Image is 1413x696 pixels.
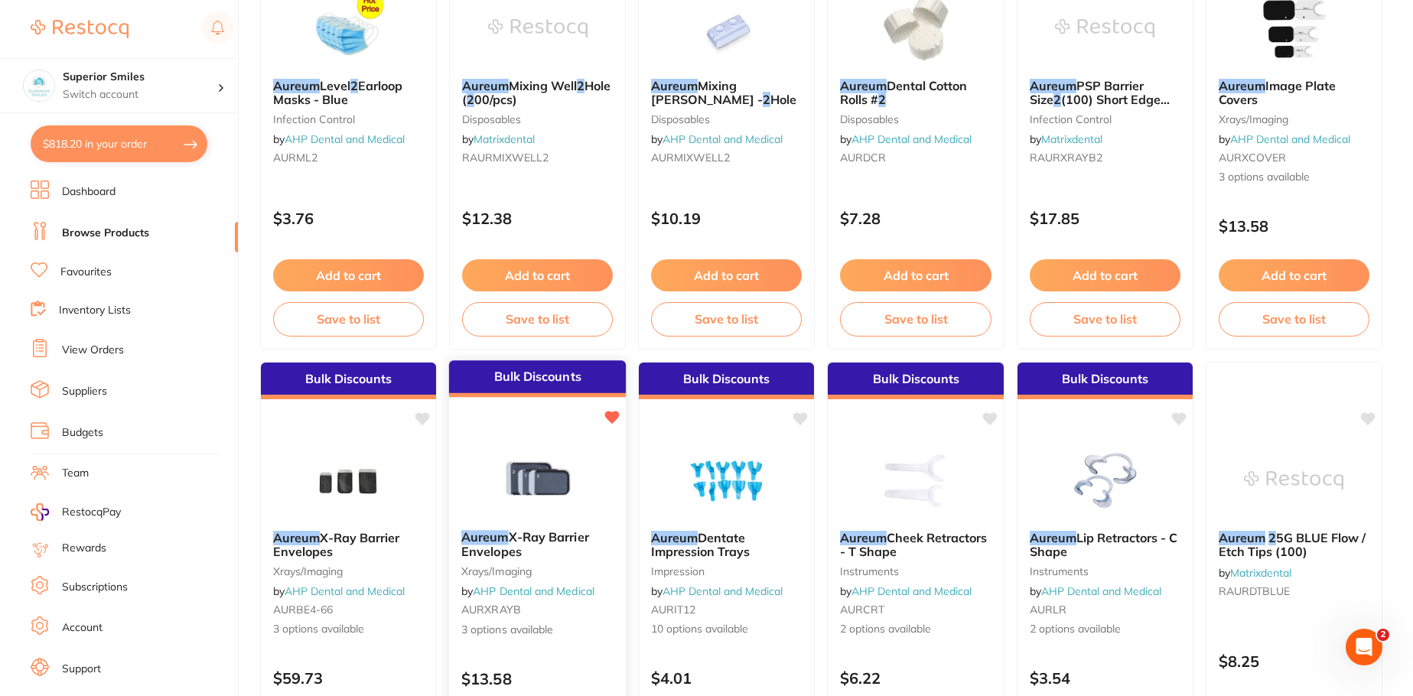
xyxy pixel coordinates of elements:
em: 2 [1053,92,1061,107]
b: Aureum 25G BLUE Flow / Etch Tips (100) [1219,531,1369,559]
a: Budgets [62,425,103,441]
button: Save to list [1030,302,1180,336]
em: 2 [763,92,770,107]
p: $3.76 [273,210,424,227]
span: by [273,132,405,146]
p: $7.28 [840,210,991,227]
a: AHP Dental and Medical [663,132,783,146]
p: $13.58 [1219,217,1369,235]
b: Aureum Dentate Impression Trays [651,531,802,559]
span: PSP Barrier Size [1030,78,1144,107]
small: infection control [1030,113,1180,125]
a: AHP Dental and Medical [663,584,783,598]
img: RestocqPay [31,503,49,521]
span: AURIT12 [651,603,695,616]
span: RAURDTBLUE [1219,584,1290,598]
img: Superior Smiles [24,70,54,101]
em: Aureum [840,530,887,545]
em: 2 [878,92,886,107]
img: Aureum Lip Retractors - C Shape [1055,442,1154,519]
span: X-Ray Barrier Envelopes [461,529,589,559]
span: Dental Cotton Rolls # [840,78,967,107]
p: $8.25 [1219,652,1369,670]
a: AHP Dental and Medical [1041,584,1161,598]
em: Aureum [273,530,320,545]
a: RestocqPay [31,503,121,521]
h4: Superior Smiles [63,70,217,85]
button: Save to list [651,302,802,336]
small: xrays/imaging [1219,113,1369,125]
span: by [1219,132,1350,146]
em: Aureum [1219,530,1265,545]
a: Inventory Lists [59,303,131,318]
span: by [462,132,535,146]
a: AHP Dental and Medical [1230,132,1350,146]
a: Matrixdental [474,132,535,146]
span: Mixing Well [509,78,577,93]
a: AHP Dental and Medical [285,584,405,598]
div: Bulk Discounts [449,360,626,397]
a: Team [62,466,89,481]
a: AHP Dental and Medical [285,132,405,146]
a: Account [62,620,103,636]
small: instruments [1030,565,1180,577]
a: Support [62,662,101,677]
span: AURLR [1030,603,1066,616]
button: Save to list [462,302,613,336]
span: Earloop Masks - Blue [273,78,402,107]
div: Bulk Discounts [828,363,1003,399]
button: $818.20 in your order [31,125,207,162]
span: by [461,584,594,598]
span: AURCRT [840,603,884,616]
button: Add to cart [840,259,991,291]
span: 2 [1377,629,1389,641]
img: Aureum X-Ray Barrier Envelopes [487,441,588,518]
span: AURXRAYB [461,603,521,616]
p: $59.73 [273,669,424,687]
a: Suppliers [62,384,107,399]
a: AHP Dental and Medical [851,584,972,598]
a: Dashboard [62,184,116,200]
span: Image Plate Covers [1219,78,1336,107]
small: instruments [840,565,991,577]
span: by [1219,566,1291,580]
span: by [1030,132,1102,146]
span: Dentate Impression Trays [651,530,750,559]
b: Aureum Cheek Retractors - T Shape [840,531,991,559]
b: Aureum Mixing Well 2 Hole (200/pcs) [462,79,613,107]
span: Hole [770,92,796,107]
button: Add to cart [1219,259,1369,291]
span: by [840,132,972,146]
a: Restocq Logo [31,11,129,47]
span: 2 options available [1030,622,1180,637]
p: $12.38 [462,210,613,227]
p: $4.01 [651,669,802,687]
b: Aureum Lip Retractors - C Shape [1030,531,1180,559]
a: Favourites [60,265,112,280]
span: 10 options available [651,622,802,637]
em: Aureum [461,529,509,545]
em: Aureum [651,530,698,545]
small: xrays/imaging [273,565,424,577]
img: Aureum Cheek Retractors - T Shape [866,442,965,519]
em: Aureum [651,78,698,93]
a: Rewards [62,541,106,556]
span: by [651,132,783,146]
p: $6.22 [840,669,991,687]
span: by [840,584,972,598]
span: 3 options available [273,622,424,637]
button: Add to cart [1030,259,1180,291]
b: Aureum Image Plate Covers [1219,79,1369,107]
em: 2 [1268,530,1276,545]
small: disposables [462,113,613,125]
b: Aureum Dental Cotton Rolls #2 [840,79,991,107]
a: Subscriptions [62,580,128,595]
b: Aureum X-Ray Barrier Envelopes [273,531,424,559]
span: Lip Retractors - C Shape [1030,530,1177,559]
b: Aureum Mixing Wells - 2 Hole [651,79,802,107]
img: Restocq Logo [31,20,129,38]
em: 2 [577,78,584,93]
span: 3 options available [461,623,614,638]
span: Level [320,78,350,93]
span: by [651,584,783,598]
